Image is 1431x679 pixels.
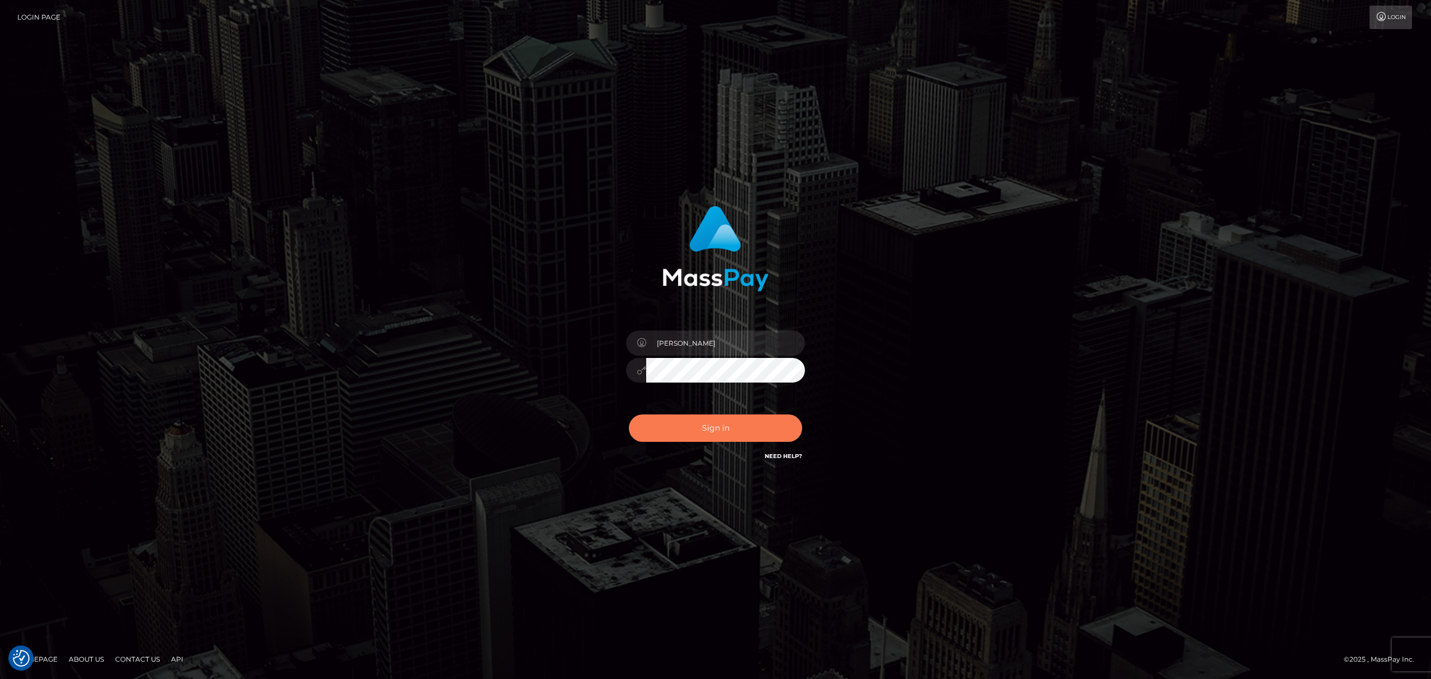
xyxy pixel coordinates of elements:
input: Username... [646,331,805,356]
img: Revisit consent button [13,650,30,667]
button: Sign in [629,414,802,442]
a: Need Help? [765,452,802,460]
div: © 2025 , MassPay Inc. [1344,653,1423,666]
a: Homepage [12,650,62,668]
a: API [167,650,188,668]
a: About Us [64,650,108,668]
button: Consent Preferences [13,650,30,667]
a: Login [1370,6,1412,29]
img: MassPay Login [662,206,769,291]
a: Login Page [17,6,60,29]
a: Contact Us [111,650,164,668]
